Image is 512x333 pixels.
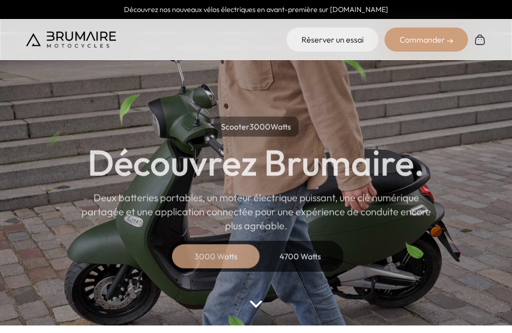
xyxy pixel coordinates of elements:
h1: Découvrez Brumaire. [87,145,424,181]
img: Panier [474,34,486,46]
img: right-arrow-2.png [447,38,453,44]
div: Commander [384,28,468,52]
p: Scooter Watts [213,117,298,137]
span: 3000 [249,122,270,132]
img: Brumaire Motocycles [26,32,116,48]
div: 4700 Watts [260,244,340,268]
a: Réserver un essai [286,28,378,52]
img: arrow-bottom.png [249,300,262,308]
div: 3000 Watts [176,244,256,268]
p: Deux batteries portables, un moteur électrique puissant, une clé numérique partagée et une applic... [81,191,431,233]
